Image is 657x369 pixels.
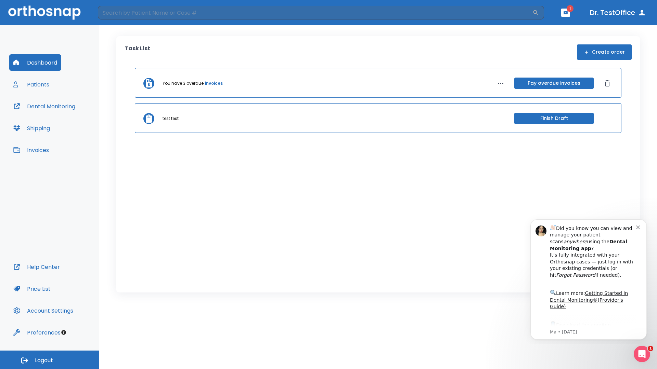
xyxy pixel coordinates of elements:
[9,259,64,275] button: Help Center
[9,120,54,136] button: Shipping
[163,115,179,122] p: test test
[30,109,91,121] a: App Store
[9,324,65,341] button: Preferences
[577,44,632,60] button: Create order
[567,5,574,12] span: 1
[30,107,116,142] div: Download the app: | ​ Let us know if you need help getting started!
[116,11,121,16] button: Dismiss notification
[9,281,55,297] button: Price List
[125,44,150,60] p: Task List
[514,78,594,89] button: Pay overdue invoices
[205,80,223,86] a: invoices
[587,6,649,19] button: Dr. TestOffice
[30,116,116,122] p: Message from Ma, sent 6w ago
[35,357,53,364] span: Logout
[9,302,77,319] button: Account Settings
[9,76,53,93] button: Patients
[8,5,81,19] img: Orthosnap
[9,142,53,158] button: Invoices
[98,6,532,19] input: Search by Patient Name or Case #
[61,329,67,336] div: Tooltip anchor
[514,113,594,124] button: Finish Draft
[520,213,657,344] iframe: Intercom notifications message
[163,80,204,86] p: You have 3 overdue
[634,346,650,362] iframe: Intercom live chat
[9,54,61,71] button: Dashboard
[648,346,653,351] span: 1
[602,78,613,89] button: Dismiss
[9,98,79,114] button: Dental Monitoring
